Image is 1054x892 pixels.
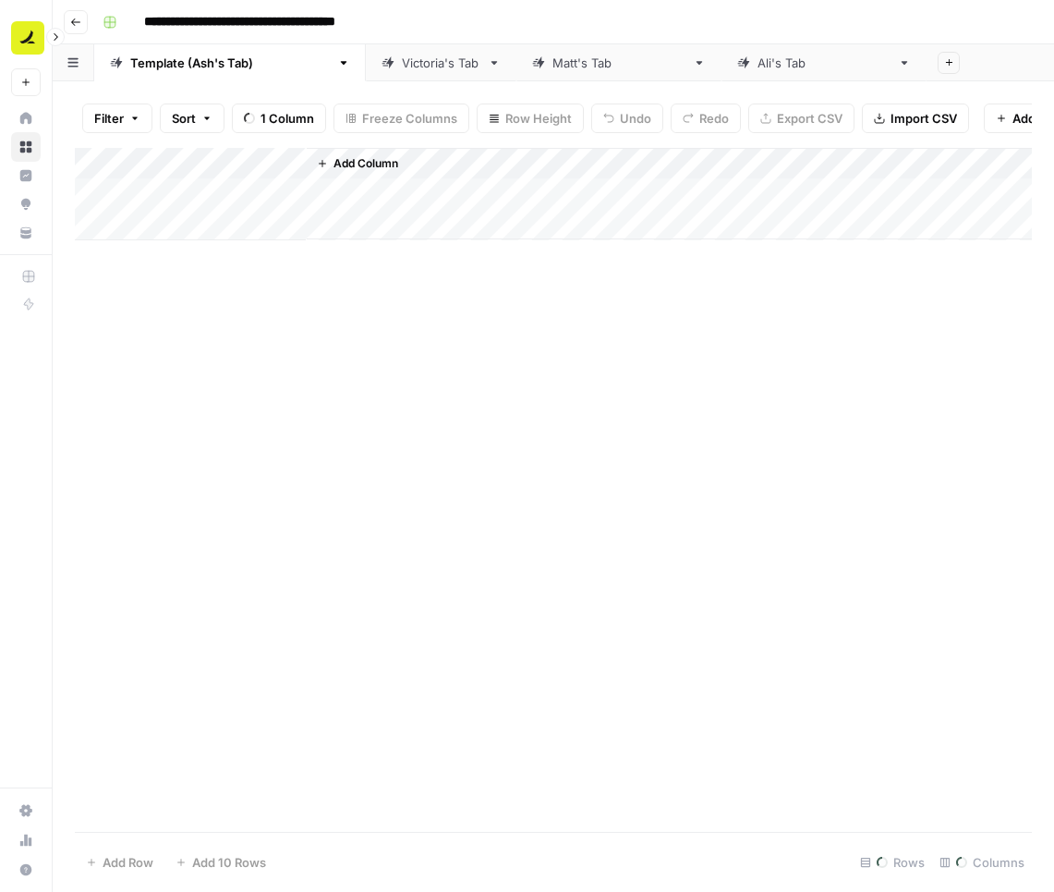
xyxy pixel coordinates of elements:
button: Redo [671,104,741,133]
span: Row Height [505,109,572,128]
a: Settings [11,796,41,825]
span: 1 Column [260,109,314,128]
button: Export CSV [748,104,854,133]
span: Freeze Columns [362,109,457,128]
a: Opportunities [11,189,41,219]
span: Filter [94,109,124,128]
button: Help + Support [11,855,41,885]
a: [PERSON_NAME]'s Tab [721,44,927,81]
button: Row Height [477,104,584,133]
div: Columns [932,848,1032,877]
span: Sort [172,109,196,128]
a: Template ([PERSON_NAME]'s Tab) [94,44,366,81]
a: Usage [11,825,41,855]
span: Export CSV [777,109,842,128]
span: Redo [699,109,729,128]
a: Insights [11,161,41,190]
button: Freeze Columns [333,104,469,133]
button: Workspace: Ramp [11,15,41,61]
span: Import CSV [890,109,957,128]
a: Home [11,104,41,133]
a: [PERSON_NAME]'s Tab [516,44,721,81]
button: Add 10 Rows [164,848,277,877]
div: Template ([PERSON_NAME]'s Tab) [130,54,330,72]
button: Import CSV [862,104,969,133]
div: [PERSON_NAME]'s Tab [757,54,890,72]
span: Add 10 Rows [192,853,266,872]
button: Sort [160,104,224,133]
a: Browse [11,132,41,162]
button: Add Row [75,848,164,877]
span: Undo [620,109,651,128]
button: Undo [591,104,663,133]
a: Victoria's Tab [366,44,516,81]
button: 1 Column [232,104,326,133]
div: Rows [853,848,932,877]
img: Ramp Logo [11,21,44,55]
div: Victoria's Tab [402,54,480,72]
div: [PERSON_NAME]'s Tab [552,54,685,72]
span: Add Column [333,155,398,172]
button: Filter [82,104,152,133]
span: Add Row [103,853,153,872]
button: Add Column [309,152,406,176]
a: Your Data [11,218,41,248]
